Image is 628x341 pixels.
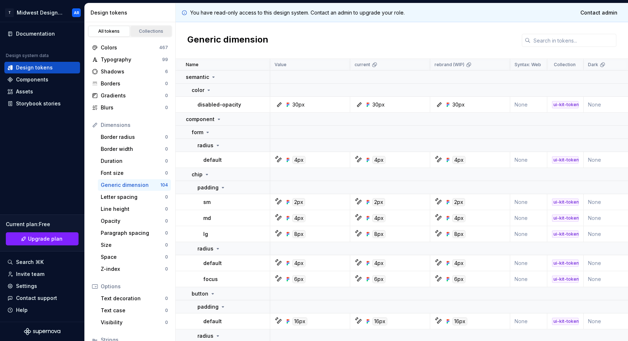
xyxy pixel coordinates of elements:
[101,92,165,99] div: Gradients
[165,308,168,313] div: 0
[576,6,622,19] a: Contact admin
[101,157,165,165] div: Duration
[372,317,387,325] div: 16px
[435,62,464,68] p: rebrand (WIP)
[4,256,80,268] button: Search ⌘K
[98,239,171,251] a: Size0
[98,179,171,191] a: Generic dimension104
[197,332,213,340] p: radius
[372,230,385,238] div: 8px
[531,34,616,47] input: Search in tokens...
[452,317,467,325] div: 16px
[192,129,203,136] p: form
[165,105,168,111] div: 0
[98,227,171,239] a: Paragraph spacing0
[372,275,385,283] div: 6px
[98,167,171,179] a: Font size0
[165,242,168,248] div: 0
[197,303,219,310] p: padding
[101,307,165,314] div: Text case
[510,97,547,113] td: None
[16,306,28,314] div: Help
[101,169,165,177] div: Font size
[101,241,165,249] div: Size
[197,245,213,252] p: radius
[98,143,171,155] a: Border width0
[5,8,14,17] div: T
[372,259,385,267] div: 4px
[552,101,579,108] div: ui-kit-tokens
[98,203,171,215] a: Line height0
[101,133,165,141] div: Border radius
[197,184,219,191] p: padding
[16,76,48,83] div: Components
[98,293,171,304] a: Text decoration0
[16,88,33,95] div: Assets
[165,218,168,224] div: 0
[98,155,171,167] a: Duration0
[292,156,305,164] div: 4px
[101,145,165,153] div: Border width
[515,62,541,68] p: Syntax: Web
[89,78,171,89] a: Borders0
[16,64,53,71] div: Design tokens
[510,226,547,242] td: None
[16,270,44,278] div: Invite team
[16,100,61,107] div: Storybook stories
[452,198,465,206] div: 2px
[4,98,80,109] a: Storybook stories
[98,215,171,227] a: Opacity0
[165,158,168,164] div: 0
[101,121,168,129] div: Dimensions
[186,62,199,68] p: Name
[98,131,171,143] a: Border radius0
[98,191,171,203] a: Letter spacing0
[101,229,165,237] div: Paragraph spacing
[91,28,127,34] div: All tokens
[292,317,307,325] div: 16px
[187,34,268,47] h2: Generic dimension
[510,271,547,287] td: None
[89,54,171,65] a: Typography99
[552,318,579,325] div: ui-kit-tokens
[16,258,44,266] div: Search ⌘K
[16,282,37,290] div: Settings
[203,214,211,222] p: md
[165,81,168,87] div: 0
[17,9,63,16] div: Midwest Design System
[4,86,80,97] a: Assets
[452,214,465,222] div: 4px
[101,205,165,213] div: Line height
[98,251,171,263] a: Space0
[292,101,305,108] div: 30px
[452,275,465,283] div: 6px
[6,221,79,228] div: Current plan : Free
[510,152,547,168] td: None
[355,62,370,68] p: current
[552,198,579,206] div: ui-kit-tokens
[165,134,168,140] div: 0
[372,198,385,206] div: 2px
[192,290,208,297] p: button
[4,304,80,316] button: Help
[165,296,168,301] div: 0
[101,181,160,189] div: Generic dimension
[89,102,171,113] a: Blurs0
[91,9,172,16] div: Design tokens
[165,170,168,176] div: 0
[4,28,80,40] a: Documentation
[4,62,80,73] a: Design tokens
[510,194,547,210] td: None
[452,259,465,267] div: 4px
[203,260,222,267] p: default
[203,318,222,325] p: default
[4,292,80,304] button: Contact support
[24,328,60,335] a: Supernova Logo
[292,214,305,222] div: 4px
[160,182,168,188] div: 104
[101,283,168,290] div: Options
[165,194,168,200] div: 0
[101,253,165,261] div: Space
[4,268,80,280] a: Invite team
[197,142,213,149] p: radius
